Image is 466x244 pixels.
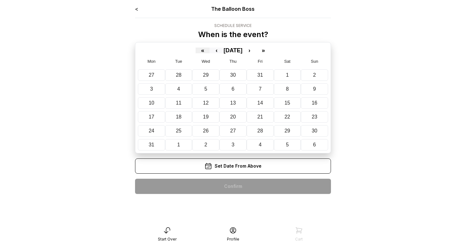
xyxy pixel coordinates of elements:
[274,97,301,109] button: August 15, 2026
[147,59,155,64] abbr: Monday
[219,125,247,137] button: August 27, 2026
[286,86,289,92] abbr: August 8, 2026
[312,128,317,133] abbr: August 30, 2026
[158,237,177,242] div: Start Over
[198,23,268,28] div: Schedule Service
[257,114,263,119] abbr: August 21, 2026
[230,128,236,133] abbr: August 27, 2026
[274,139,301,151] button: September 5, 2026
[165,83,192,95] button: August 4, 2026
[138,83,165,95] button: August 3, 2026
[274,111,301,123] button: August 22, 2026
[259,142,262,147] abbr: September 4, 2026
[176,114,182,119] abbr: August 18, 2026
[230,72,236,78] abbr: July 30, 2026
[301,125,328,137] button: August 30, 2026
[286,142,289,147] abbr: September 5, 2026
[204,86,207,92] abbr: August 5, 2026
[149,114,154,119] abbr: August 17, 2026
[313,142,316,147] abbr: September 6, 2026
[165,111,192,123] button: August 18, 2026
[243,48,256,53] button: ›
[284,59,291,64] abbr: Saturday
[259,86,262,92] abbr: August 7, 2026
[227,237,239,242] div: Profile
[135,6,138,12] a: <
[247,111,274,123] button: August 21, 2026
[138,97,165,109] button: August 10, 2026
[230,100,236,106] abbr: August 13, 2026
[203,128,209,133] abbr: August 26, 2026
[203,72,209,78] abbr: July 29, 2026
[198,29,268,40] p: When is the event?
[176,100,182,106] abbr: August 11, 2026
[192,139,219,151] button: September 2, 2026
[284,128,290,133] abbr: August 29, 2026
[301,97,328,109] button: August 16, 2026
[312,114,317,119] abbr: August 23, 2026
[232,86,235,92] abbr: August 6, 2026
[176,128,182,133] abbr: August 25, 2026
[312,100,317,106] abbr: August 16, 2026
[256,48,270,53] button: »
[247,125,274,137] button: August 28, 2026
[313,86,316,92] abbr: August 9, 2026
[223,47,243,54] span: [DATE]
[202,59,210,64] abbr: Wednesday
[295,237,303,242] div: Cart
[284,100,290,106] abbr: August 15, 2026
[257,72,263,78] abbr: July 31, 2026
[301,139,328,151] button: September 6, 2026
[192,69,219,81] button: July 29, 2026
[232,142,235,147] abbr: September 3, 2026
[257,100,263,106] abbr: August 14, 2026
[192,111,219,123] button: August 19, 2026
[247,97,274,109] button: August 14, 2026
[165,125,192,137] button: August 25, 2026
[219,139,247,151] button: September 3, 2026
[247,69,274,81] button: July 31, 2026
[313,72,316,78] abbr: August 2, 2026
[247,83,274,95] button: August 7, 2026
[230,59,236,64] abbr: Thursday
[301,83,328,95] button: August 9, 2026
[175,59,182,64] abbr: Tuesday
[165,69,192,81] button: July 28, 2026
[301,69,328,81] button: August 2, 2026
[219,83,247,95] button: August 6, 2026
[165,97,192,109] button: August 11, 2026
[204,142,207,147] abbr: September 2, 2026
[174,5,292,13] div: The Balloon Boss
[203,114,209,119] abbr: August 19, 2026
[223,48,243,53] button: [DATE]
[165,139,192,151] button: September 1, 2026
[150,86,153,92] abbr: August 3, 2026
[149,100,154,106] abbr: August 10, 2026
[196,48,210,53] button: «
[230,114,236,119] abbr: August 20, 2026
[274,69,301,81] button: August 1, 2026
[192,83,219,95] button: August 5, 2026
[274,125,301,137] button: August 29, 2026
[257,128,263,133] abbr: August 28, 2026
[192,97,219,109] button: August 12, 2026
[210,48,223,53] button: ‹
[149,128,154,133] abbr: August 24, 2026
[284,114,290,119] abbr: August 22, 2026
[177,86,180,92] abbr: August 4, 2026
[135,158,331,174] div: Set Date From Above
[219,111,247,123] button: August 20, 2026
[301,111,328,123] button: August 23, 2026
[247,139,274,151] button: September 4, 2026
[219,97,247,109] button: August 13, 2026
[149,142,154,147] abbr: August 31, 2026
[203,100,209,106] abbr: August 12, 2026
[138,69,165,81] button: July 27, 2026
[219,69,247,81] button: July 30, 2026
[149,72,154,78] abbr: July 27, 2026
[286,72,289,78] abbr: August 1, 2026
[311,59,318,64] abbr: Sunday
[192,125,219,137] button: August 26, 2026
[138,139,165,151] button: August 31, 2026
[138,125,165,137] button: August 24, 2026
